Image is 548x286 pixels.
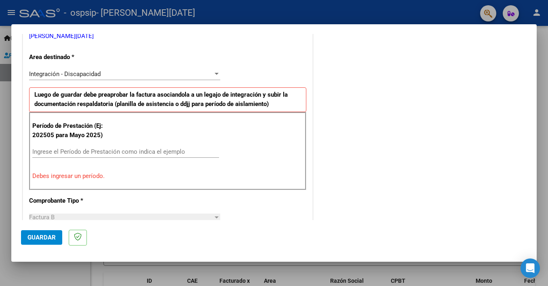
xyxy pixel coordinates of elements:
button: Guardar [21,230,62,245]
div: Open Intercom Messenger [521,258,540,278]
p: Comprobante Tipo * [29,196,112,205]
p: Debes ingresar un período. [32,172,303,181]
span: Factura B [29,214,55,221]
span: Guardar [27,234,56,241]
span: Integración - Discapacidad [29,70,101,78]
strong: Luego de guardar debe preaprobar la factura asociandola a un legajo de integración y subir la doc... [34,91,288,108]
p: Período de Prestación (Ej: 202505 para Mayo 2025) [32,121,114,140]
p: [PERSON_NAME][DATE] [29,32,306,41]
p: Area destinado * [29,53,112,62]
